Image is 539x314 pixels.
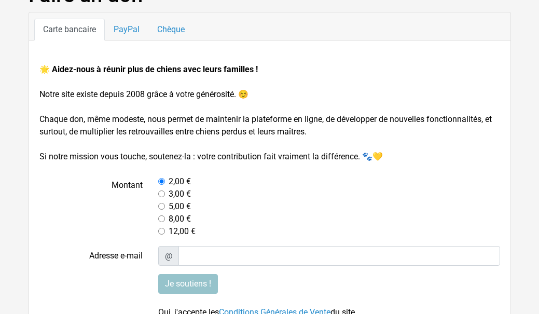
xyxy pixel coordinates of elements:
[32,175,151,238] label: Montant
[34,19,105,40] a: Carte bancaire
[32,246,151,266] label: Adresse e-mail
[169,188,191,200] label: 3,00 €
[169,225,196,238] label: 12,00 €
[169,200,191,213] label: 5,00 €
[158,246,179,266] span: @
[105,19,148,40] a: PayPal
[148,19,194,40] a: Chèque
[169,175,191,188] label: 2,00 €
[39,64,258,74] strong: 🌟 Aidez-nous à réunir plus de chiens avec leurs familles !
[169,213,191,225] label: 8,00 €
[158,274,218,294] input: Je soutiens !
